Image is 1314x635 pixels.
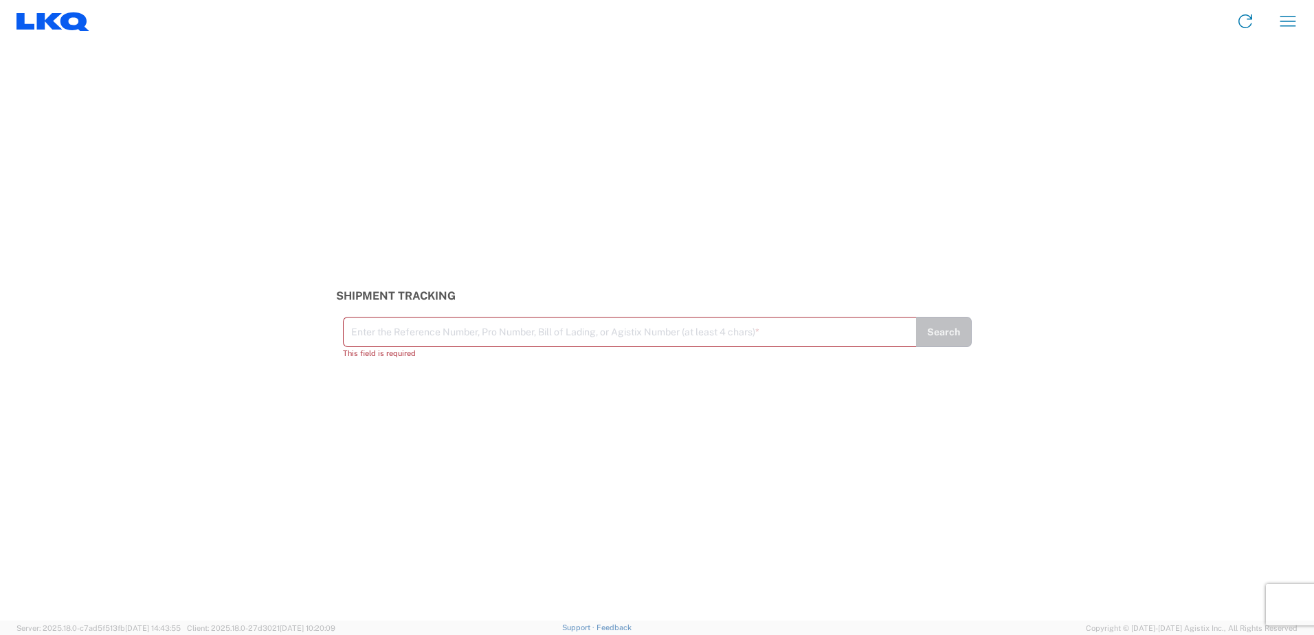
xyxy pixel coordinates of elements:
[187,624,335,632] span: Client: 2025.18.0-27d3021
[16,624,181,632] span: Server: 2025.18.0-c7ad5f513fb
[597,623,632,632] a: Feedback
[125,624,181,632] span: [DATE] 14:43:55
[336,289,979,302] h3: Shipment Tracking
[280,624,335,632] span: [DATE] 10:20:09
[562,623,597,632] a: Support
[343,347,916,359] div: This field is required
[1086,622,1298,634] span: Copyright © [DATE]-[DATE] Agistix Inc., All Rights Reserved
